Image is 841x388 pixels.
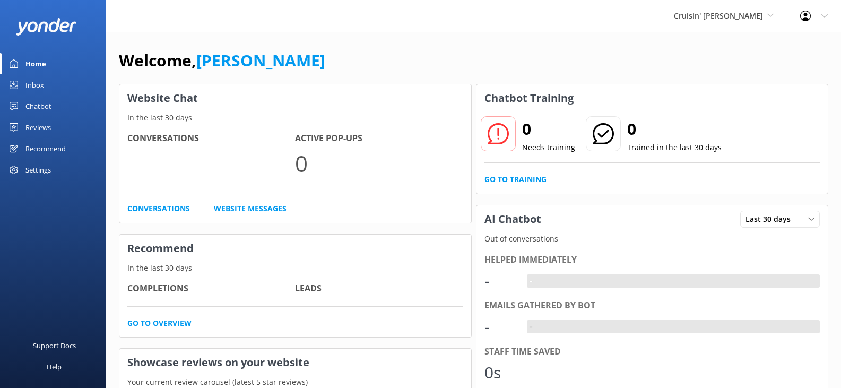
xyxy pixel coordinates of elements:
[295,282,463,296] h4: Leads
[522,116,575,142] h2: 0
[527,274,535,288] div: -
[484,174,547,185] a: Go to Training
[127,132,295,145] h4: Conversations
[295,132,463,145] h4: Active Pop-ups
[627,116,722,142] h2: 0
[476,205,549,233] h3: AI Chatbot
[16,18,77,36] img: yonder-white-logo.png
[47,356,62,377] div: Help
[196,49,325,71] a: [PERSON_NAME]
[127,317,192,329] a: Go to overview
[25,96,51,117] div: Chatbot
[476,233,828,245] p: Out of conversations
[119,376,471,388] p: Your current review carousel (latest 5 star reviews)
[476,84,582,112] h3: Chatbot Training
[25,138,66,159] div: Recommend
[522,142,575,153] p: Needs training
[627,142,722,153] p: Trained in the last 30 days
[484,253,820,267] div: Helped immediately
[484,360,516,385] div: 0s
[484,268,516,294] div: -
[25,53,46,74] div: Home
[119,84,471,112] h3: Website Chat
[527,320,535,334] div: -
[119,262,471,274] p: In the last 30 days
[25,159,51,180] div: Settings
[295,145,463,181] p: 0
[484,345,820,359] div: Staff time saved
[119,235,471,262] h3: Recommend
[25,74,44,96] div: Inbox
[484,314,516,340] div: -
[25,117,51,138] div: Reviews
[119,349,471,376] h3: Showcase reviews on your website
[674,11,763,21] span: Cruisin' [PERSON_NAME]
[119,112,471,124] p: In the last 30 days
[745,213,797,225] span: Last 30 days
[484,299,820,313] div: Emails gathered by bot
[33,335,76,356] div: Support Docs
[127,203,190,214] a: Conversations
[214,203,287,214] a: Website Messages
[119,48,325,73] h1: Welcome,
[127,282,295,296] h4: Completions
